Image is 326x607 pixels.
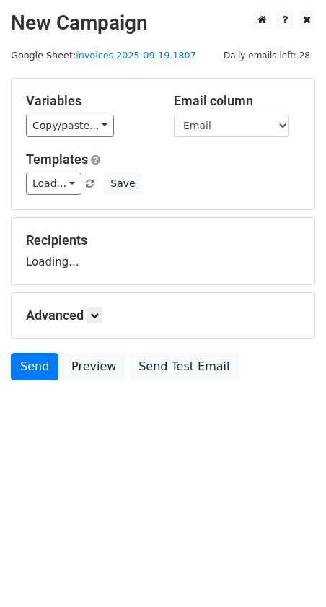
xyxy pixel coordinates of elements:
[219,50,315,61] a: Daily emails left: 28
[26,93,152,109] h5: Variables
[62,353,125,380] a: Preview
[11,11,315,35] h2: New Campaign
[26,307,300,323] h5: Advanced
[11,50,196,61] small: Google Sheet:
[129,353,239,380] a: Send Test Email
[174,93,300,109] h5: Email column
[26,115,114,137] a: Copy/paste...
[11,353,58,380] a: Send
[219,48,315,64] span: Daily emails left: 28
[26,152,88,167] a: Templates
[26,173,81,195] a: Load...
[26,232,300,248] h5: Recipients
[26,232,300,270] div: Loading...
[104,173,141,195] button: Save
[76,50,196,61] a: invoices.2025-09-19.1807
